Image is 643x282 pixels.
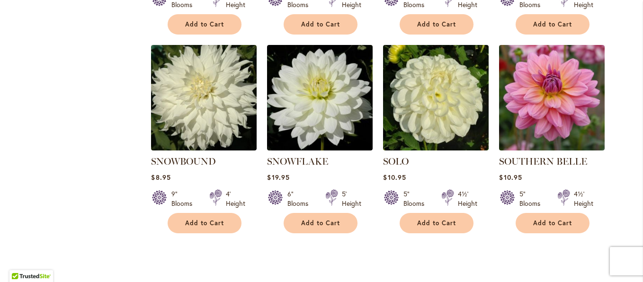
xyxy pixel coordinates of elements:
[342,189,361,208] div: 5' Height
[151,156,216,167] a: SNOWBOUND
[499,156,587,167] a: SOUTHERN BELLE
[284,213,357,233] button: Add to Cart
[533,219,572,227] span: Add to Cart
[151,143,257,152] a: Snowbound
[383,45,489,150] img: SOLO
[383,143,489,152] a: SOLO
[533,20,572,28] span: Add to Cart
[226,189,245,208] div: 4' Height
[185,219,224,227] span: Add to Cart
[403,189,430,208] div: 5" Blooms
[400,213,473,233] button: Add to Cart
[519,189,546,208] div: 5" Blooms
[383,156,409,167] a: SOLO
[168,14,241,35] button: Add to Cart
[301,20,340,28] span: Add to Cart
[499,143,605,152] a: SOUTHERN BELLE
[400,14,473,35] button: Add to Cart
[383,173,406,182] span: $10.95
[151,173,170,182] span: $8.95
[301,219,340,227] span: Add to Cart
[185,20,224,28] span: Add to Cart
[171,189,198,208] div: 9" Blooms
[516,14,589,35] button: Add to Cart
[417,219,456,227] span: Add to Cart
[287,189,314,208] div: 6" Blooms
[458,189,477,208] div: 4½' Height
[417,20,456,28] span: Add to Cart
[499,173,522,182] span: $10.95
[267,156,328,167] a: SNOWFLAKE
[267,173,289,182] span: $19.95
[267,45,373,150] img: SNOWFLAKE
[574,189,593,208] div: 4½' Height
[168,213,241,233] button: Add to Cart
[7,248,34,275] iframe: Launch Accessibility Center
[151,45,257,150] img: Snowbound
[284,14,357,35] button: Add to Cart
[499,45,605,150] img: SOUTHERN BELLE
[267,143,373,152] a: SNOWFLAKE
[516,213,589,233] button: Add to Cart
